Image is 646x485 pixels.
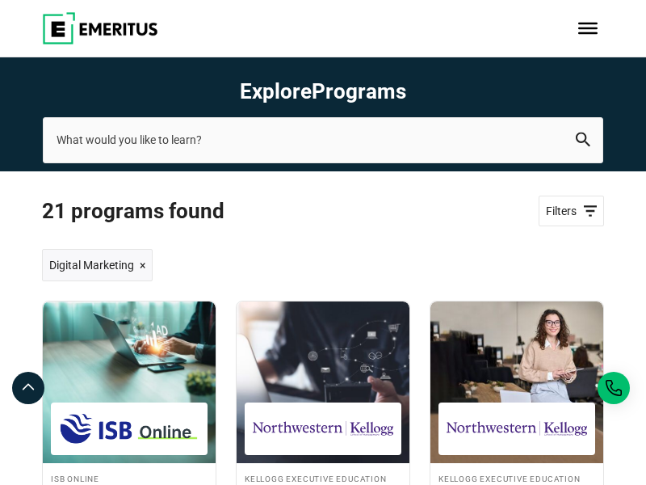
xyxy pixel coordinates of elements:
[42,198,323,225] span: 21 Programs found
[42,249,153,281] a: Digital Marketing ×
[51,471,208,485] h4: ISB Online
[253,411,393,447] img: Kellogg Executive Education
[59,411,199,447] img: ISB Online
[245,471,401,485] h4: Kellogg Executive Education
[43,78,603,105] h1: Explore
[49,256,134,274] span: Digital Marketing
[237,302,409,463] img: Professional Certificate in Digital Marketing | Online Digital Marketing Course
[43,302,216,463] img: Digital Marketing and Analytics | Online Digital Marketing Course
[539,196,604,226] a: Filters
[312,79,406,103] span: Programs
[438,471,595,485] h4: Kellogg Executive Education
[576,134,590,150] a: search
[447,411,587,447] img: Kellogg Executive Education
[546,203,597,220] span: Filters
[578,23,598,34] button: Toggle Menu
[430,302,603,463] img: Digital Marketing Strategies: Data, Automation, AI & Analytics | Online Digital Marketing Course
[140,256,145,274] span: ×
[576,132,590,149] button: search
[43,117,603,162] input: search-page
